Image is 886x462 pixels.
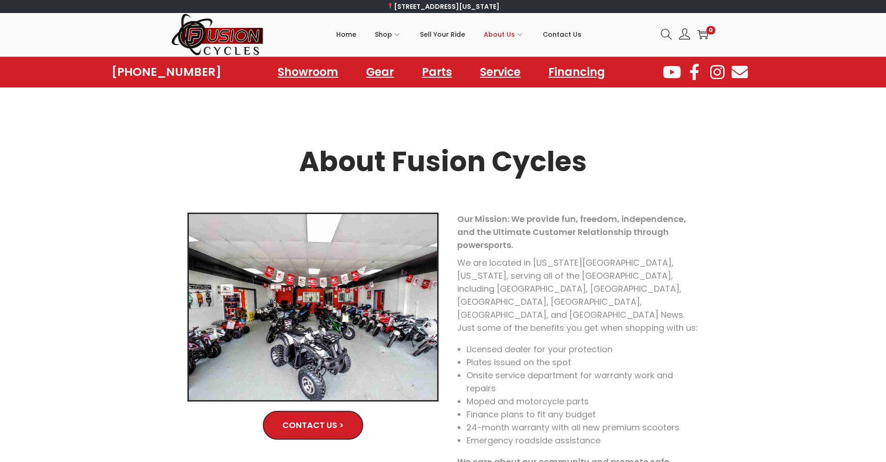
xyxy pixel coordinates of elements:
[375,23,392,46] span: Shop
[112,66,221,79] a: [PHONE_NUMBER]
[457,213,699,252] p: Our Mission: We provide fun, freedom, independence, and the Ultimate Customer Relationship throug...
[263,411,363,440] a: Contact Us >
[386,2,500,11] a: [STREET_ADDRESS][US_STATE]
[375,13,401,55] a: Shop
[336,13,356,55] a: Home
[413,61,461,83] a: Parts
[183,148,704,175] h2: About Fusion Cycles
[466,435,600,446] span: Emergency roadside assistance
[543,13,581,55] a: Contact Us
[466,343,613,355] span: Licensed dealer for your protection
[543,23,581,46] span: Contact Us
[466,422,679,433] span: 24-month warranty with all new premium scooters
[466,395,589,407] span: Moped and motorcycle parts
[264,13,654,55] nav: Primary navigation
[268,61,614,83] nav: Menu
[420,13,465,55] a: Sell Your Ride
[471,61,530,83] a: Service
[282,421,344,429] span: Contact Us >
[484,13,524,55] a: About Us
[387,3,393,9] img: 📍
[466,356,571,368] span: Plates issued on the spot
[484,23,515,46] span: About Us
[268,61,347,83] a: Showroom
[420,23,465,46] span: Sell Your Ride
[539,61,614,83] a: Financing
[171,13,264,56] img: Woostify retina logo
[457,257,698,334] span: We are located in [US_STATE][GEOGRAPHIC_DATA], [US_STATE], serving all of the [GEOGRAPHIC_DATA], ...
[697,29,708,40] a: 0
[357,61,403,83] a: Gear
[336,23,356,46] span: Home
[466,408,596,420] span: Finance plans to fit any budget
[466,369,673,394] span: Onsite service department for warranty work and repairs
